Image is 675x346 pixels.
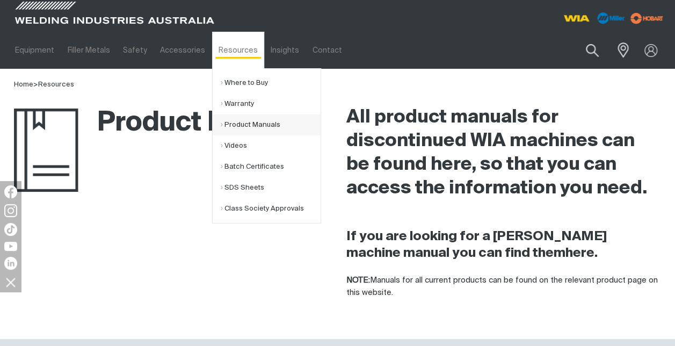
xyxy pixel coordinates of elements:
strong: NOTE: [346,276,370,284]
h1: Product Manuals [14,106,320,141]
button: Search products [574,38,611,63]
input: Product name or item number... [561,38,611,63]
p: Manuals for all current products can be found on the relevant product page on this website. [346,275,662,299]
nav: Main [9,32,502,69]
strong: If you are looking for a [PERSON_NAME] machine manual you can find them [346,230,607,259]
a: Filler Metals [61,32,116,69]
a: Equipment [9,32,61,69]
a: Resources [212,32,264,69]
img: TikTok [4,223,17,236]
a: Home [14,81,33,88]
a: Batch Certificates [221,156,321,177]
a: here. [565,247,598,259]
img: Facebook [4,185,17,198]
a: SDS Sheets [221,177,321,198]
a: Safety [117,32,154,69]
a: Class Society Approvals [221,198,321,219]
img: YouTube [4,242,17,251]
a: Contact [306,32,348,69]
h2: All product manuals for discontinued WIA machines can be found here, so that you can access the i... [346,106,662,200]
a: Warranty [221,93,321,114]
a: Where to Buy [221,73,321,93]
a: Resources [38,81,74,88]
img: miller [627,10,666,26]
img: hide socials [2,273,20,291]
a: Product Manuals [221,114,321,135]
a: Videos [221,135,321,156]
a: Insights [264,32,306,69]
img: Instagram [4,204,17,217]
img: LinkedIn [4,257,17,270]
ul: Resources Submenu [212,68,321,224]
span: > [33,81,38,88]
a: Accessories [154,32,212,69]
